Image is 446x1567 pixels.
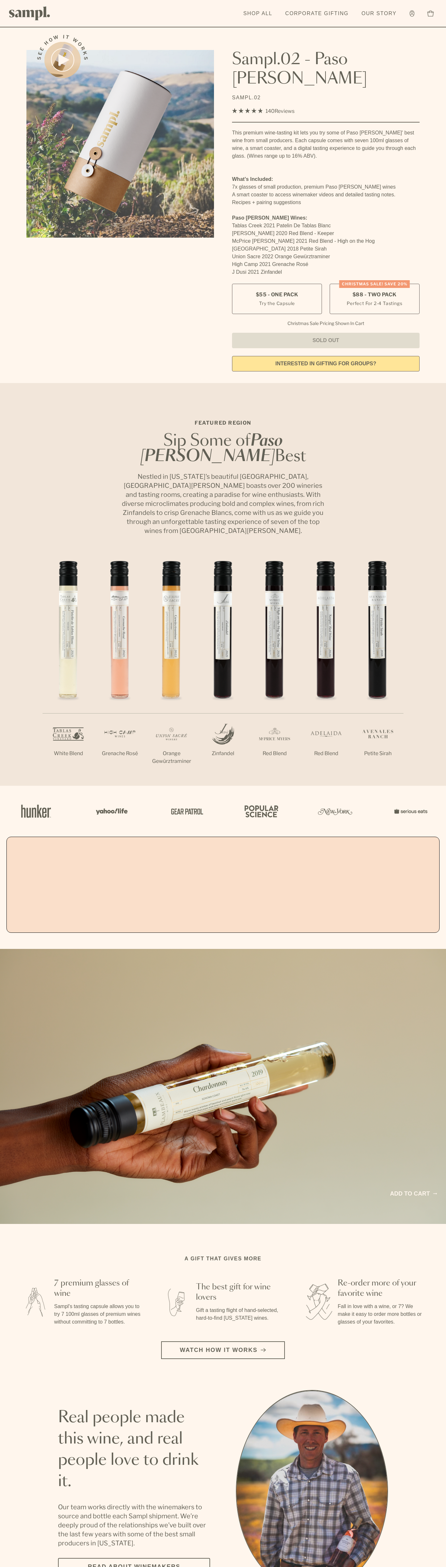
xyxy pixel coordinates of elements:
li: 4 / 7 [197,556,249,778]
em: Paso [PERSON_NAME] [140,433,283,464]
span: [PERSON_NAME] 2020 Red Blend - Keeper [232,231,334,236]
p: Orange Gewürztraminer [146,750,197,765]
li: 3 / 7 [146,556,197,786]
p: SAMPL.02 [232,94,420,102]
a: Shop All [240,6,276,21]
p: Zinfandel [197,750,249,757]
h3: 7 premium glasses of wine [54,1278,142,1299]
li: 1 / 7 [43,556,94,778]
p: Petite Sirah [352,750,403,757]
h3: The best gift for wine lovers [196,1282,284,1303]
img: Artboard_5_7fdae55a-36fd-43f7-8bfd-f74a06a2878e_x450.png [166,797,205,825]
h1: Sampl.02 - Paso [PERSON_NAME] [232,50,420,89]
button: See how it works [44,42,81,78]
img: Artboard_1_c8cd28af-0030-4af1-819c-248e302c7f06_x450.png [17,797,55,825]
p: Sampl's tasting capsule allows you to try 7 100ml glasses of premium wines without committing to ... [54,1303,142,1326]
a: Add to cart [390,1189,437,1198]
li: 6 / 7 [300,556,352,778]
p: Featured Region [120,419,326,427]
img: Artboard_3_0b291449-6e8c-4d07-b2c2-3f3601a19cd1_x450.png [316,797,354,825]
span: Union Sacre 2022 Orange Gewürztraminer [232,254,330,259]
strong: Paso [PERSON_NAME] Wines: [232,215,307,221]
p: Grenache Rosé [94,750,146,757]
span: [GEOGRAPHIC_DATA] 2018 Petite Sirah [232,246,327,251]
li: 2 / 7 [94,556,146,778]
img: Artboard_4_28b4d326-c26e-48f9-9c80-911f17d6414e_x450.png [241,797,280,825]
p: Red Blend [300,750,352,757]
a: Our Story [358,6,400,21]
span: Tablas Creek 2021 Patelin De Tablas Blanc [232,223,331,228]
strong: What’s Included: [232,176,273,182]
h2: Sip Some of Best [120,433,326,464]
span: McPrice [PERSON_NAME] 2021 Red Blend - High on the Hog [232,238,375,244]
p: White Blend [43,750,94,757]
li: 5 / 7 [249,556,300,778]
img: Sampl.02 - Paso Robles [26,50,214,238]
p: Gift a tasting flight of hand-selected, hard-to-find [US_STATE] wines. [196,1306,284,1322]
a: interested in gifting for groups? [232,356,420,371]
span: 140 [266,108,275,114]
li: Recipes + pairing suggestions [232,199,420,206]
li: 7x glasses of small production, premium Paso [PERSON_NAME] wines [232,183,420,191]
div: 140Reviews [232,107,295,115]
li: Christmas Sale Pricing Shown In Cart [284,320,367,326]
span: $55 - One Pack [256,291,298,298]
p: Our team works directly with the winemakers to source and bottle each Sampl shipment. We’re deepl... [58,1503,210,1548]
li: 7 / 7 [352,556,403,778]
p: Fall in love with a wine, or 7? We make it easy to order more bottles or glasses of your favorites. [338,1303,425,1326]
h2: Real people made this wine, and real people love to drink it. [58,1407,210,1492]
a: Corporate Gifting [282,6,352,21]
img: Artboard_7_5b34974b-f019-449e-91fb-745f8d0877ee_x450.png [391,797,429,825]
span: High Camp 2021 Grenache Rosé [232,261,308,267]
p: Red Blend [249,750,300,757]
img: Sampl logo [9,6,50,20]
div: CHRISTMAS SALE! Save 20% [339,280,410,288]
small: Perfect For 2-4 Tastings [347,300,402,307]
span: Reviews [275,108,295,114]
h3: Re-order more of your favorite wine [338,1278,425,1299]
span: $88 - Two Pack [353,291,397,298]
h2: A gift that gives more [185,1255,262,1263]
img: Artboard_6_04f9a106-072f-468a-bdd7-f11783b05722_x450.png [92,797,130,825]
small: Try the Capsule [259,300,295,307]
li: A smart coaster to access winemaker videos and detailed tasting notes. [232,191,420,199]
span: J Dusi 2021 Zinfandel [232,269,282,275]
p: Nestled in [US_STATE]’s beautiful [GEOGRAPHIC_DATA], [GEOGRAPHIC_DATA][PERSON_NAME] boasts over 2... [120,472,326,535]
div: This premium wine-tasting kit lets you try some of Paso [PERSON_NAME]' best wine from small produ... [232,129,420,160]
button: Watch how it works [161,1341,285,1359]
button: Sold Out [232,333,420,348]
